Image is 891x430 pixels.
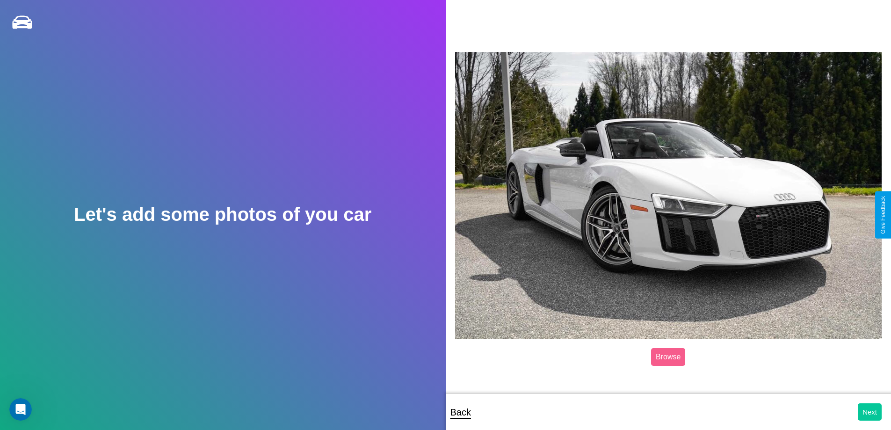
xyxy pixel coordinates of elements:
[450,404,471,421] p: Back
[74,204,371,225] h2: Let's add some photos of you car
[858,403,882,421] button: Next
[455,52,882,339] img: posted
[880,196,886,234] div: Give Feedback
[9,398,32,421] iframe: Intercom live chat
[651,348,685,366] label: Browse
